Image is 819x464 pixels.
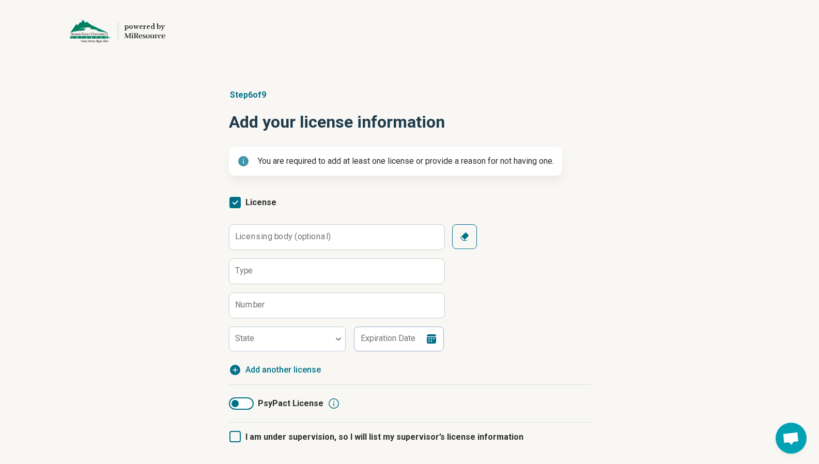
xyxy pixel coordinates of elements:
[776,423,807,454] div: Open chat
[235,301,265,309] label: Number
[229,89,591,101] p: Step 6 of 9
[258,155,554,167] p: You are required to add at least one license or provide a reason for not having one.
[229,364,321,376] button: Add another license
[235,267,253,275] label: Type
[245,364,321,376] span: Add another license
[258,397,323,410] span: PsyPact License
[69,19,112,43] img: Adams State University
[235,233,331,241] label: Licensing body (optional)
[245,432,523,442] span: I am under supervision, so I will list my supervisor’s license information
[229,110,591,134] h1: Add your license information
[235,333,254,343] label: State
[229,259,444,284] input: credential.licenses.0.name
[245,197,276,207] span: License
[125,22,165,32] div: powered by
[17,19,165,43] a: Adams State Universitypowered by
